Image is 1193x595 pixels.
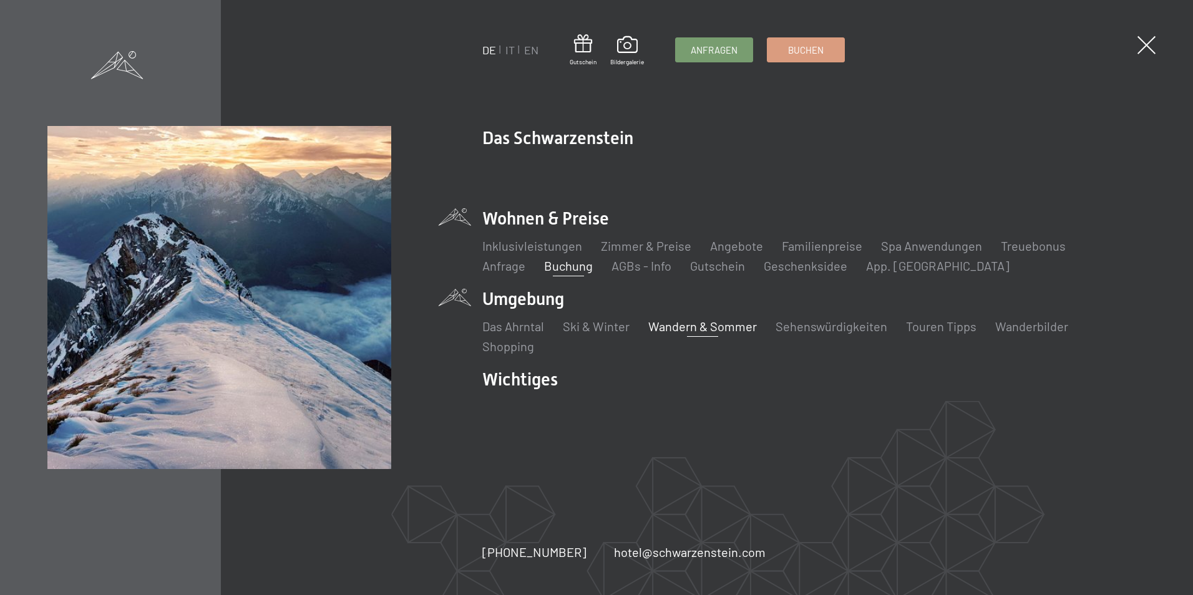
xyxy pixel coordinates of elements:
[1001,238,1066,253] a: Treuebonus
[482,339,534,354] a: Shopping
[482,258,525,273] a: Anfrage
[995,319,1068,334] a: Wanderbilder
[767,38,844,62] a: Buchen
[648,319,757,334] a: Wandern & Sommer
[482,544,587,559] span: [PHONE_NUMBER]
[881,238,982,253] a: Spa Anwendungen
[690,258,745,273] a: Gutschein
[482,319,544,334] a: Das Ahrntal
[482,543,587,561] a: [PHONE_NUMBER]
[614,543,766,561] a: hotel@schwarzenstein.com
[482,238,582,253] a: Inklusivleistungen
[866,258,1010,273] a: App. [GEOGRAPHIC_DATA]
[611,258,671,273] a: AGBs - Info
[601,238,691,253] a: Zimmer & Preise
[906,319,976,334] a: Touren Tipps
[505,43,515,57] a: IT
[570,34,596,66] a: Gutschein
[524,43,538,57] a: EN
[710,238,763,253] a: Angebote
[482,43,496,57] a: DE
[544,258,593,273] a: Buchung
[610,57,644,66] span: Bildergalerie
[563,319,630,334] a: Ski & Winter
[691,44,738,57] span: Anfragen
[610,36,644,66] a: Bildergalerie
[570,57,596,66] span: Gutschein
[764,258,847,273] a: Geschenksidee
[782,238,862,253] a: Familienpreise
[776,319,887,334] a: Sehenswürdigkeiten
[788,44,824,57] span: Buchen
[676,38,752,62] a: Anfragen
